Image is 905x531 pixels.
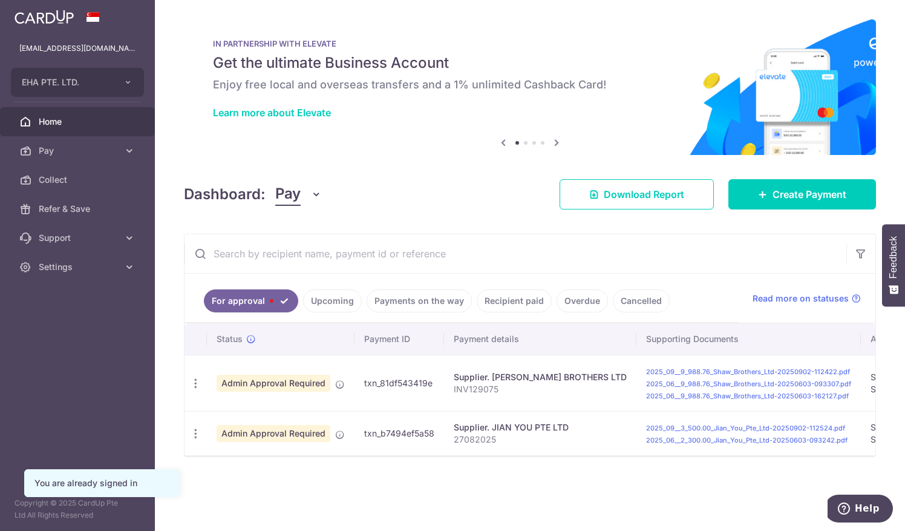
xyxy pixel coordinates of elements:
[354,355,444,411] td: txn_81df543419e
[22,76,111,88] span: EHA PTE. LTD.
[213,107,331,119] a: Learn more about Elevate
[604,187,684,202] span: Download Report
[39,174,119,186] span: Collect
[217,375,330,392] span: Admin Approval Required
[753,292,849,305] span: Read more on statuses
[454,371,627,383] div: Supplier. [PERSON_NAME] BROTHERS LTD
[773,187,846,202] span: Create Payment
[34,477,169,489] div: You are already signed in
[454,421,627,434] div: Supplier. JIAN YOU PTE LTD
[728,179,876,209] a: Create Payment
[454,383,627,395] p: INV129075
[213,78,847,92] h6: Enjoy free local and overseas transfers and a 1% unlimited Cashback Card!
[217,333,243,345] span: Status
[213,53,847,73] h5: Get the ultimate Business Account
[367,289,472,312] a: Payments on the way
[646,436,848,444] a: 2025_06__2_300.00_Jian_You_Pte_Ltd-20250603-093242.pdf
[303,289,362,312] a: Upcoming
[646,380,851,388] a: 2025_06__9_988.76_Shaw_Brothers_Ltd-20250603-093307.pdf
[888,236,899,279] span: Feedback
[354,411,444,455] td: txn_b7494ef5a58
[882,224,905,306] button: Feedback - Show survey
[646,424,845,432] a: 2025_09__3_500.00_Jian_You_Pte_Ltd-20250902-112524.pdf
[275,183,322,206] button: Pay
[204,289,298,312] a: For approval
[39,261,119,273] span: Settings
[354,323,444,355] th: Payment ID
[15,10,74,24] img: CardUp
[39,203,119,215] span: Refer & Save
[477,289,552,312] a: Recipient paid
[184,19,876,155] img: Renovation banner
[184,183,266,205] h4: Dashboard:
[19,42,136,54] p: [EMAIL_ADDRESS][DOMAIN_NAME]
[828,495,893,525] iframe: Opens a widget where you can find more information
[39,145,119,157] span: Pay
[39,232,119,244] span: Support
[560,179,714,209] a: Download Report
[454,434,627,446] p: 27082025
[646,368,850,376] a: 2025_09__9_988.76_Shaw_Brothers_Ltd-20250902-112422.pdf
[636,323,861,355] th: Supporting Documents
[646,392,849,400] a: 2025_06__9_988.76_Shaw_Brothers_Ltd-20250603-162127.pdf
[753,292,861,305] a: Read more on statuses
[217,425,330,442] span: Admin Approval Required
[11,68,144,97] button: EHA PTE. LTD.
[185,234,846,273] input: Search by recipient name, payment id or reference
[213,39,847,48] p: IN PARTNERSHIP WITH ELEVATE
[444,323,636,355] th: Payment details
[613,289,670,312] a: Cancelled
[39,116,119,128] span: Home
[275,183,301,206] span: Pay
[557,289,608,312] a: Overdue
